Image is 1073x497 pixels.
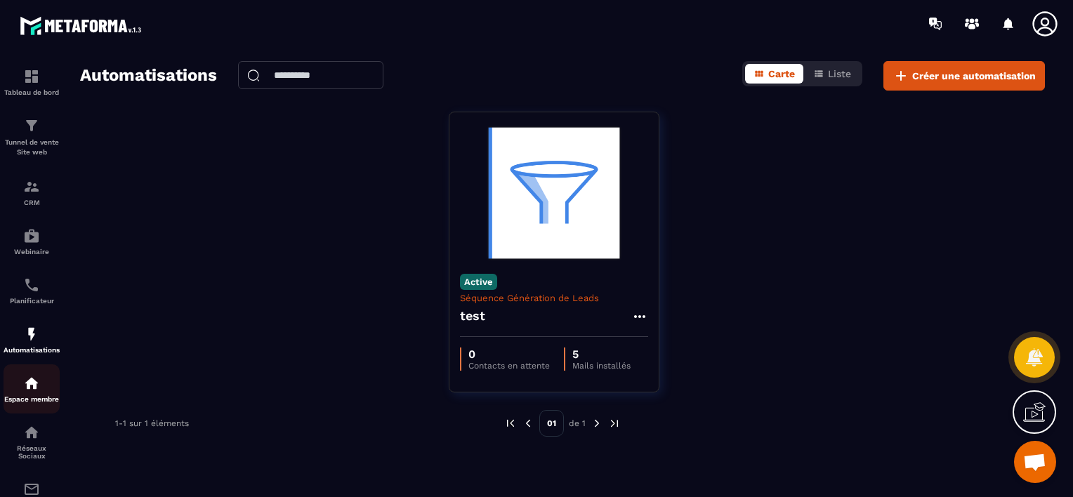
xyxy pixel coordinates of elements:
p: Active [460,274,497,290]
span: Liste [828,68,851,79]
img: automations [23,227,40,244]
h4: test [460,306,486,326]
img: logo [20,13,146,39]
h2: Automatisations [80,61,217,91]
a: formationformationCRM [4,168,60,217]
a: schedulerschedulerPlanificateur [4,266,60,315]
div: Ouvrir le chat [1014,441,1056,483]
a: automationsautomationsAutomatisations [4,315,60,364]
a: social-networksocial-networkRéseaux Sociaux [4,413,60,470]
a: automationsautomationsEspace membre [4,364,60,413]
p: 1-1 sur 1 éléments [115,418,189,428]
img: formation [23,178,40,195]
img: formation [23,68,40,85]
p: de 1 [569,418,586,429]
button: Liste [805,64,860,84]
img: prev [522,417,534,430]
img: prev [504,417,517,430]
img: scheduler [23,277,40,293]
p: Espace membre [4,395,60,403]
a: formationformationTunnel de vente Site web [4,107,60,168]
p: 5 [572,347,631,361]
img: formation [23,117,40,134]
button: Carte [745,64,803,84]
p: Automatisations [4,346,60,354]
p: 01 [539,410,564,437]
a: formationformationTableau de bord [4,58,60,107]
img: next [608,417,621,430]
p: Séquence Génération de Leads [460,293,648,303]
p: Planificateur [4,297,60,305]
p: Tunnel de vente Site web [4,138,60,157]
img: automation-background [460,123,648,263]
p: Tableau de bord [4,88,60,96]
span: Carte [768,68,795,79]
p: Contacts en attente [468,361,550,371]
p: Mails installés [572,361,631,371]
img: social-network [23,424,40,441]
img: automations [23,326,40,343]
a: automationsautomationsWebinaire [4,217,60,266]
button: Créer une automatisation [883,61,1045,91]
p: 0 [468,347,550,361]
img: automations [23,375,40,392]
p: Réseaux Sociaux [4,444,60,460]
p: CRM [4,199,60,206]
p: Webinaire [4,248,60,256]
img: next [591,417,603,430]
span: Créer une automatisation [912,69,1036,83]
